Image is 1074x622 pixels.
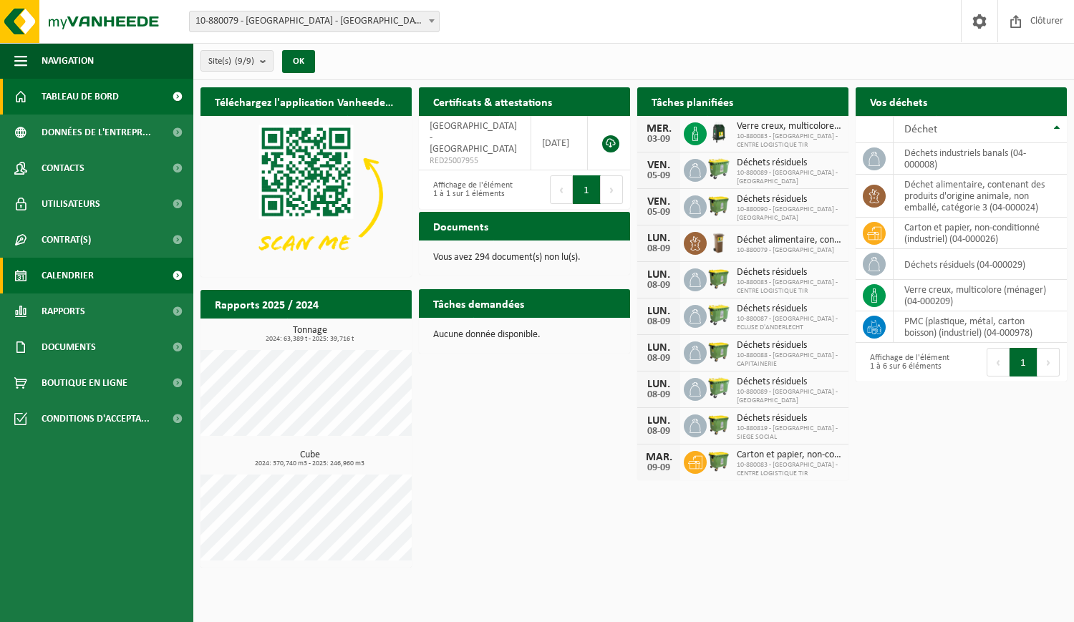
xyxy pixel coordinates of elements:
[737,340,841,351] span: Déchets résiduels
[644,244,673,254] div: 08-09
[42,293,85,329] span: Rapports
[573,175,601,204] button: 1
[644,269,673,281] div: LUN.
[644,379,673,390] div: LUN.
[430,121,517,155] span: [GEOGRAPHIC_DATA] - [GEOGRAPHIC_DATA]
[644,196,673,208] div: VEN.
[894,311,1067,343] td: PMC (plastique, métal, carton boisson) (industriel) (04-000978)
[737,205,841,223] span: 10-880090 - [GEOGRAPHIC_DATA] - [GEOGRAPHIC_DATA]
[707,303,731,327] img: WB-0660-HPE-GN-50
[644,354,673,364] div: 08-09
[707,339,731,364] img: WB-1100-HPE-GN-50
[550,175,573,204] button: Previous
[707,157,731,181] img: WB-0660-HPE-GN-50
[644,123,673,135] div: MER.
[644,135,673,145] div: 03-09
[1010,348,1037,376] button: 1
[737,169,841,186] span: 10-880089 - [GEOGRAPHIC_DATA] - [GEOGRAPHIC_DATA]
[707,376,731,400] img: WB-0660-HPE-GN-50
[419,87,566,115] h2: Certificats & attestations
[208,51,254,72] span: Site(s)
[644,317,673,327] div: 08-09
[208,336,412,343] span: 2024: 63,389 t - 2025: 39,716 t
[42,43,94,79] span: Navigation
[42,365,127,401] span: Boutique en ligne
[42,329,96,365] span: Documents
[707,120,731,145] img: CR-HR-1C-1000-PES-01
[200,87,412,115] h2: Téléchargez l'application Vanheede+ maintenant!
[287,318,410,346] a: Consulter les rapports
[737,157,841,169] span: Déchets résiduels
[856,87,942,115] h2: Vos déchets
[737,121,841,132] span: Verre creux, multicolore (ménager)
[42,79,119,115] span: Tableau de bord
[737,194,841,205] span: Déchets résiduels
[707,449,731,473] img: WB-1100-HPE-GN-50
[894,218,1067,249] td: carton et papier, non-conditionné (industriel) (04-000026)
[208,326,412,343] h3: Tonnage
[644,233,673,244] div: LUN.
[894,280,1067,311] td: verre creux, multicolore (ménager) (04-000209)
[430,155,520,167] span: RED25007955
[737,278,841,296] span: 10-880083 - [GEOGRAPHIC_DATA] - CENTRE LOGISTIQUE TIR
[707,412,731,437] img: WB-1100-HPE-GN-51
[42,222,91,258] span: Contrat(s)
[737,376,841,388] span: Déchets résiduels
[200,50,274,72] button: Site(s)(9/9)
[42,401,150,437] span: Conditions d'accepta...
[644,171,673,181] div: 05-09
[644,415,673,427] div: LUN.
[419,212,503,240] h2: Documents
[208,450,412,467] h3: Cube
[707,266,731,291] img: WB-1100-HPE-GN-50
[737,351,841,369] span: 10-880088 - [GEOGRAPHIC_DATA] - CAPITAINERIE
[737,303,841,315] span: Déchets résiduels
[42,115,151,150] span: Données de l'entrepr...
[433,253,616,263] p: Vous avez 294 document(s) non lu(s).
[531,116,588,170] td: [DATE]
[644,390,673,400] div: 08-09
[644,306,673,317] div: LUN.
[644,281,673,291] div: 08-09
[707,193,731,218] img: WB-1100-HPE-GN-50
[894,143,1067,175] td: déchets industriels banals (04-000008)
[987,348,1010,376] button: Previous
[426,174,518,205] div: Affichage de l'élément 1 à 1 sur 1 éléments
[904,124,937,135] span: Déchet
[42,150,84,186] span: Contacts
[894,249,1067,280] td: déchets résiduels (04-000029)
[737,315,841,332] span: 10-880087 - [GEOGRAPHIC_DATA] - ECLUSE D'ANDERLECHT
[644,342,673,354] div: LUN.
[637,87,748,115] h2: Tâches planifiées
[737,246,841,255] span: 10-880079 - [GEOGRAPHIC_DATA]
[644,452,673,463] div: MAR.
[433,330,616,340] p: Aucune donnée disponible.
[42,258,94,293] span: Calendrier
[737,388,841,405] span: 10-880089 - [GEOGRAPHIC_DATA] - [GEOGRAPHIC_DATA]
[282,50,315,73] button: OK
[190,11,439,31] span: 10-880079 - PORT DE BRUXELLES - BRUXELLES
[737,450,841,461] span: Carton et papier, non-conditionné (industriel)
[208,460,412,467] span: 2024: 370,740 m3 - 2025: 246,960 m3
[737,132,841,150] span: 10-880083 - [GEOGRAPHIC_DATA] - CENTRE LOGISTIQUE TIR
[737,424,841,442] span: 10-880819 - [GEOGRAPHIC_DATA] - SIEGE SOCIAL
[200,116,412,274] img: Download de VHEPlus App
[863,346,954,378] div: Affichage de l'élément 1 à 6 sur 6 éléments
[601,175,623,204] button: Next
[707,230,731,254] img: WB-0140-HPE-BN-01
[737,461,841,478] span: 10-880083 - [GEOGRAPHIC_DATA] - CENTRE LOGISTIQUE TIR
[200,290,333,318] h2: Rapports 2025 / 2024
[644,160,673,171] div: VEN.
[644,463,673,473] div: 09-09
[419,289,538,317] h2: Tâches demandées
[42,186,100,222] span: Utilisateurs
[189,11,440,32] span: 10-880079 - PORT DE BRUXELLES - BRUXELLES
[737,235,841,246] span: Déchet alimentaire, contenant des produits d'origine animale, non emballé, catég...
[737,267,841,278] span: Déchets résiduels
[644,427,673,437] div: 08-09
[894,175,1067,218] td: déchet alimentaire, contenant des produits d'origine animale, non emballé, catégorie 3 (04-000024)
[235,57,254,66] count: (9/9)
[1037,348,1060,376] button: Next
[644,208,673,218] div: 05-09
[737,413,841,424] span: Déchets résiduels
